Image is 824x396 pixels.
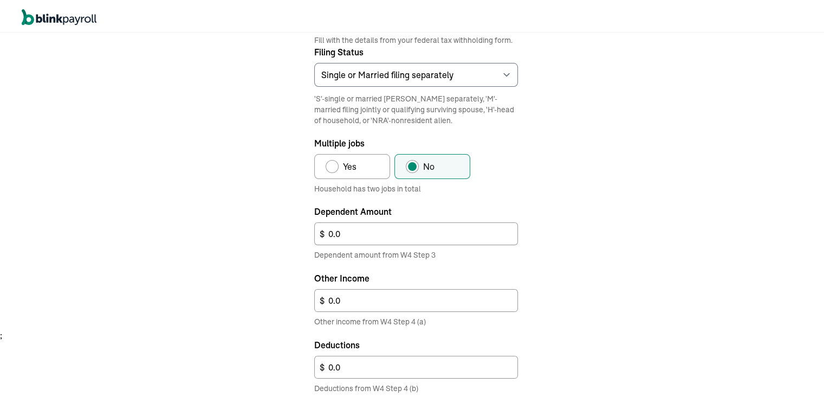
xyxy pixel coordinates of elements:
[314,91,518,124] span: 'S'-single or married [PERSON_NAME] separately, 'M'-married filing jointly or qualifying survivin...
[314,33,518,43] span: Fill with the details from your federal tax withholding form.
[314,203,518,216] label: Dependent Amount
[314,135,518,148] p: Multiple jobs
[314,270,518,283] label: Other Income
[314,247,518,259] span: Dependent amount from W4 Step 3
[343,158,356,171] span: Yes
[314,354,518,376] input: 0.00
[314,135,518,192] div: Multiple jobs
[320,359,325,372] span: $
[314,336,518,349] label: Deductions
[314,314,518,325] span: Other income from W4 Step 4 (a)
[314,287,518,310] input: 0.00
[314,220,518,243] input: 0.00
[314,43,518,56] label: Filing Status
[423,158,434,171] span: No
[320,292,325,305] span: $
[314,381,518,392] span: Deductions from W4 Step 4 (b)
[314,181,518,192] p: Household has two jobs in total
[320,225,325,238] span: $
